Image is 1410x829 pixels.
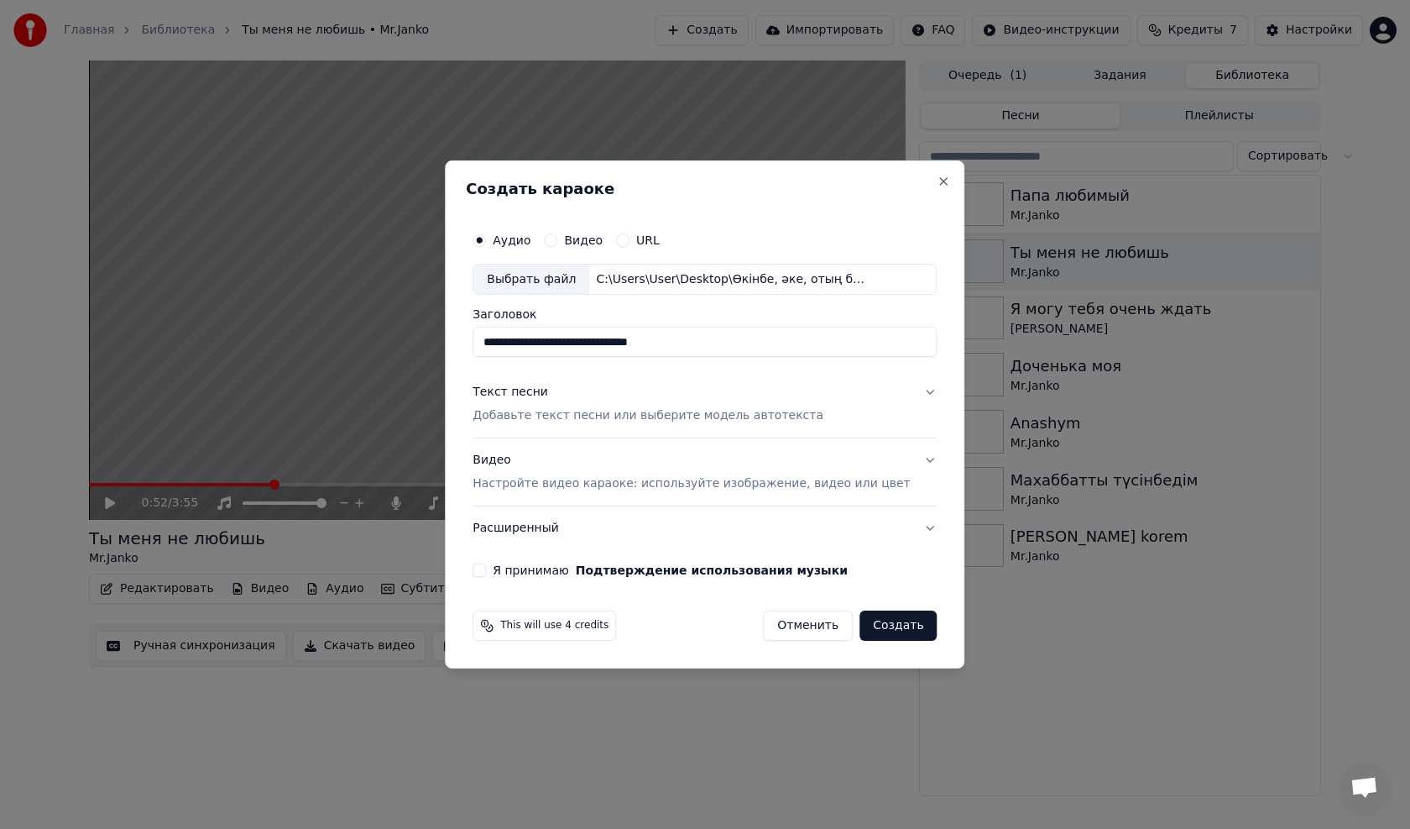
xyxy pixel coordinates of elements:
button: Создать [859,611,937,641]
label: Видео [564,234,603,246]
div: Видео [473,453,910,493]
button: Расширенный [473,506,937,550]
button: Текст песниДобавьте текст песни или выберите модель автотекста [473,371,937,438]
label: URL [636,234,660,246]
p: Настройте видео караоке: используйте изображение, видео или цвет [473,475,910,492]
button: ВидеоНастройте видео караоке: используйте изображение, видео или цвет [473,439,937,506]
h2: Создать караоке [466,181,943,197]
div: Текст песни [473,385,548,401]
span: This will use 4 credits [500,619,608,632]
label: Я принимаю [493,564,848,576]
p: Добавьте текст песни или выберите модель автотекста [473,408,823,425]
div: C:\Users\User\Desktop\Өкінбе, әке, отың бар сөнбейтұғын,.mp3 [589,271,875,288]
div: Выбрать файл [473,265,589,295]
button: Я принимаю [576,564,848,576]
button: Отменить [763,611,853,641]
label: Заголовок [473,309,937,321]
label: Аудио [493,234,530,246]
